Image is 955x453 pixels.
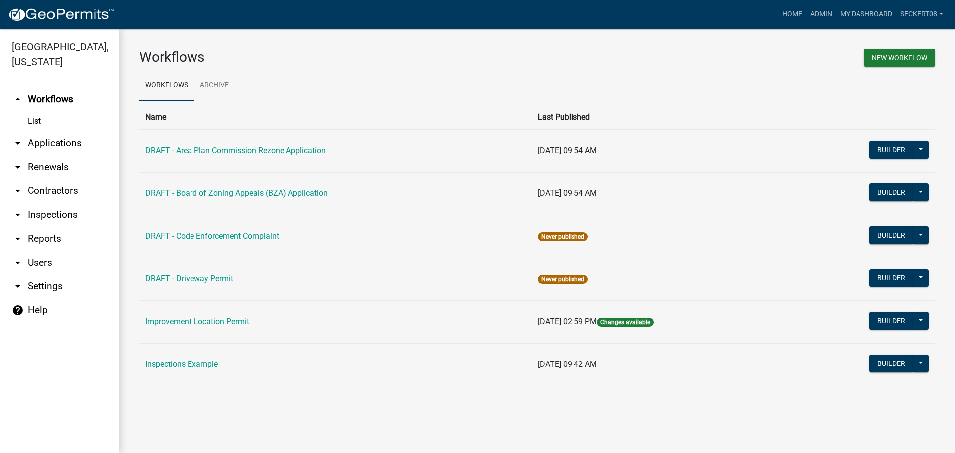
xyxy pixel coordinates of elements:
[896,5,947,24] a: seckert08
[12,137,24,149] i: arrow_drop_down
[12,185,24,197] i: arrow_drop_down
[12,161,24,173] i: arrow_drop_down
[538,188,597,198] span: [DATE] 09:54 AM
[778,5,806,24] a: Home
[12,280,24,292] i: arrow_drop_down
[145,231,279,241] a: DRAFT - Code Enforcement Complaint
[145,274,233,283] a: DRAFT - Driveway Permit
[538,275,588,284] span: Never published
[806,5,836,24] a: Admin
[12,233,24,245] i: arrow_drop_down
[532,105,790,129] th: Last Published
[538,146,597,155] span: [DATE] 09:54 AM
[145,317,249,326] a: Improvement Location Permit
[869,269,913,287] button: Builder
[145,360,218,369] a: Inspections Example
[12,93,24,105] i: arrow_drop_up
[869,312,913,330] button: Builder
[538,360,597,369] span: [DATE] 09:42 AM
[139,105,532,129] th: Name
[869,355,913,372] button: Builder
[145,146,326,155] a: DRAFT - Area Plan Commission Rezone Application
[139,70,194,101] a: Workflows
[869,141,913,159] button: Builder
[139,49,530,66] h3: Workflows
[836,5,896,24] a: My Dashboard
[12,257,24,269] i: arrow_drop_down
[12,209,24,221] i: arrow_drop_down
[145,188,328,198] a: DRAFT - Board of Zoning Appeals (BZA) Application
[538,232,588,241] span: Never published
[597,318,654,327] span: Changes available
[538,317,597,326] span: [DATE] 02:59 PM
[869,226,913,244] button: Builder
[869,183,913,201] button: Builder
[864,49,935,67] button: New Workflow
[194,70,235,101] a: Archive
[12,304,24,316] i: help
